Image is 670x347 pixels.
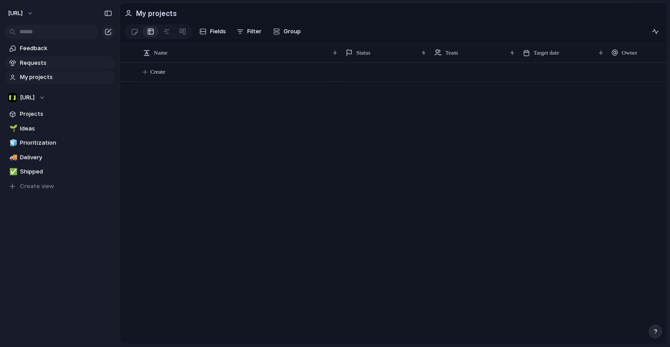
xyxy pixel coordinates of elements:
[4,42,115,55] a: Feedback
[4,71,115,84] a: My projects
[20,153,112,162] span: Delivery
[154,48,167,57] span: Name
[9,167,16,177] div: ✅
[9,123,16,134] div: 🌱
[20,167,112,176] span: Shipped
[4,136,115,150] a: 🧊Prioritization
[4,165,115,178] a: ✅Shipped
[9,152,16,162] div: 🚚
[9,138,16,148] div: 🧊
[20,138,112,147] span: Prioritization
[20,59,112,67] span: Requests
[8,167,17,176] button: ✅
[20,73,112,82] span: My projects
[247,27,261,36] span: Filter
[20,93,35,102] span: [URL]
[136,8,177,19] h2: My projects
[445,48,458,57] span: Team
[210,27,226,36] span: Fields
[150,67,165,76] span: Create
[4,151,115,164] a: 🚚Delivery
[356,48,370,57] span: Status
[534,48,559,57] span: Target date
[8,124,17,133] button: 🌱
[8,138,17,147] button: 🧊
[622,48,637,57] span: Owner
[20,110,112,118] span: Projects
[8,9,23,18] span: [URL]
[233,24,265,39] button: Filter
[4,6,38,20] button: [URL]
[269,24,305,39] button: Group
[196,24,230,39] button: Fields
[20,182,54,191] span: Create view
[4,91,115,104] button: [URL]
[4,180,115,193] button: Create view
[284,27,301,36] span: Group
[4,122,115,135] a: 🌱Ideas
[4,56,115,70] a: Requests
[8,153,17,162] button: 🚚
[20,44,112,53] span: Feedback
[20,124,112,133] span: Ideas
[4,107,115,121] a: Projects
